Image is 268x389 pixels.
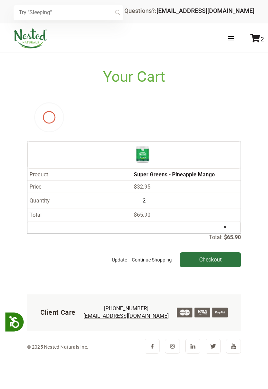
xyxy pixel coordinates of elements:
a: [PHONE_NUMBER] [104,305,148,312]
img: credit-cards.png [177,308,228,317]
span: 2 [261,36,264,43]
a: × [218,218,232,236]
a: 2 [250,36,264,43]
input: Try "Sleeping" [14,5,123,20]
a: [EMAIL_ADDRESS][DOMAIN_NAME] [83,313,169,319]
img: Super Greens - Pineapple Mango - 30 Servings [134,144,151,164]
img: Nested Naturals [14,28,47,48]
a: Super Greens - Pineapple Mango [134,171,215,178]
p: $65.90 [224,234,241,240]
a: [EMAIL_ADDRESS][DOMAIN_NAME] [157,7,254,14]
img: loader_new.svg [27,95,71,139]
div: © 2025 Nested Naturals Inc. [27,343,88,351]
span: $65.90 [134,212,150,218]
h1: Your Cart [27,68,241,85]
div: Total: [27,234,241,267]
span: $32.95 [134,183,150,190]
button: Update [110,252,129,267]
h5: Client Care [40,308,75,317]
a: Continue Shopping [130,252,173,267]
div: Questions?: [124,8,254,14]
input: Checkout [180,252,241,267]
